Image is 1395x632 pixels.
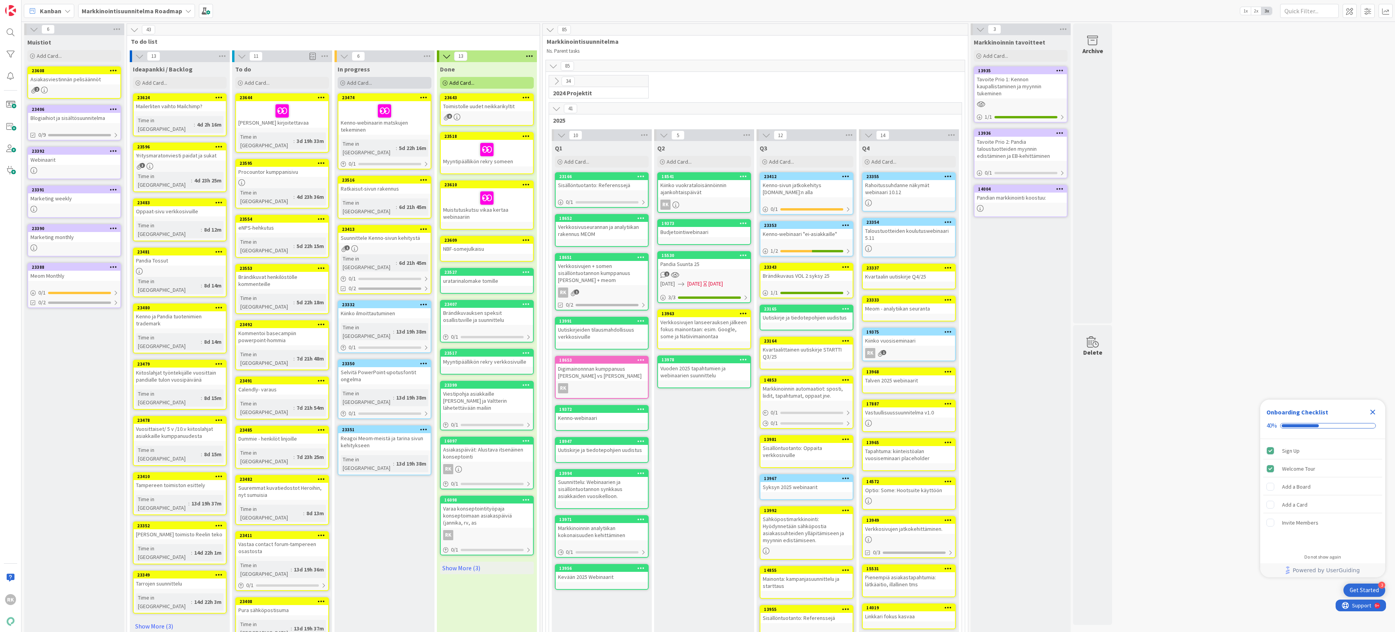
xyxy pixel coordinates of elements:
div: 18653Digimainonnnan kumppanuus [PERSON_NAME] vs [PERSON_NAME] [556,357,648,381]
div: 23354Taloustuotteiden koulutuswebinaari 5.11 [863,219,955,243]
div: 23554eNPS-hehkutus [236,216,328,233]
div: 23516 [338,177,431,184]
div: Footer [1260,563,1385,577]
div: 13967 [760,475,853,482]
div: 23644 [240,95,328,100]
div: 13991 [556,318,648,325]
div: 23390Marketing monthly [28,225,120,242]
div: 15531Pienempiä asiakastapahtumia: lätkäaitio, illallinen tms [863,565,955,589]
span: Add Card... [667,158,692,165]
div: 0/1 [760,418,853,428]
div: 23355 [863,173,955,180]
div: Add a Card [1282,500,1307,509]
span: 2x [1251,7,1261,15]
div: 13978 [658,356,750,363]
span: 1x [1240,7,1251,15]
div: 15531 [863,565,955,572]
div: 23351Reagoi Meom-meistä ja tarina sivun kehitykseen [338,426,431,450]
div: 23474Kenno-webinaarin matskujen tekeminen [338,94,431,135]
div: 14572Optio: Some: Hootsuite käyttöön [863,478,955,495]
span: : [293,137,295,145]
span: Markkinoinnin tavoitteet [974,38,1045,46]
span: 0/9 [38,131,46,139]
div: 23350 [338,360,431,367]
div: RK [658,200,750,210]
div: 16097Asiakaspäivät: Alustava itsenäinen konseptointi [441,437,533,462]
div: Checklist items [1260,439,1385,549]
div: 23391Marketing weekly [28,186,120,204]
div: 13955 [760,606,853,613]
div: 23352 [134,522,226,529]
div: 23355Rahoitussuhdanne näkymät webinaari 10.12 [863,173,955,197]
div: 23406 [28,106,120,113]
div: 23491 [236,377,328,384]
div: 14572 [863,478,955,485]
div: 14853Markkinoinnin automaatiot: sposti, liidit, tapahtumat, oppaat jne. [760,377,853,401]
span: 34 [562,77,575,86]
div: 23478 [134,417,226,424]
div: 13963 [658,310,750,317]
div: 13994 [556,470,648,477]
div: 23399Viestipohja asiakkaille [PERSON_NAME] ja Valtterin lähetettävään mailiin [441,382,533,413]
span: 85 [561,61,574,71]
div: 23166 [556,173,648,180]
span: Q2 [657,144,665,152]
div: 23349Tarrojen suunnittelu [134,571,226,589]
div: 13955Sisällöntuotanto: Referenssejä [760,606,853,623]
div: 23413 [338,226,431,233]
span: Powered by UserGuiding [1293,566,1360,575]
div: 23483Oppaat-sivu verkkosivuille [134,199,226,216]
span: 2024 Projektit [553,89,638,97]
div: 23412 [760,173,853,180]
img: avatar [5,616,16,627]
div: 17887 [863,400,955,407]
div: 17887Vastuullisuussuunnitelma v1.0 [863,400,955,418]
div: 13949 [863,517,955,524]
div: 23643Toimistolle uudet neikkarikyltit [441,94,533,111]
div: 5d 22h 16m [397,144,428,152]
div: 13935 [978,68,1067,73]
span: Add Card... [449,79,474,86]
div: 23608Asiakasviestinnän pelisäännöt [28,67,120,84]
div: 19372 [556,406,648,413]
div: 13965Tapahtuma: kiinteistöalan vuosiseminaari placeholder [863,439,955,463]
span: 1 / 1 [985,113,992,121]
div: 23352[PERSON_NAME] toimisto Reelin teko [134,522,226,539]
div: 23491Calendly- varaus [236,377,328,395]
div: 23332Kiinko ilmoittautuminen [338,301,431,318]
span: Q3 [760,144,767,152]
span: 2025 [553,116,952,124]
span: 6 [352,52,365,61]
span: To do [235,65,251,73]
div: 23166Sisällöntuotanto: Referenssejä [556,173,648,190]
div: 13978Vuoden 2025 tapahtumien ja webinaarien suunnittelu [658,356,750,380]
div: 18947Uutiskirje ja tiedotepohjien uudistus [556,438,648,455]
div: 13936Tavoite Prio 2: Pandia taloustuotteiden myynnin edistäminen ja EB-kehittäminen [975,130,1067,161]
div: 23337Kvartaalin uutiskirje Q4/25 [863,264,955,282]
span: : [396,144,397,152]
div: 23610Muistutuskutsu vikaa kertaa webinaariin [441,181,533,222]
div: Toimistolle uudet neikkarikyltit [441,101,533,111]
div: 23608 [32,68,120,73]
div: 13981 [760,436,853,443]
div: 23595Procountor kumppanisivu [236,160,328,177]
span: Add Card... [983,52,1008,59]
div: 0/1 [975,168,1067,178]
div: 13992Sähköpostimarkkinointi: Hyödynnetään sähköpostia asiakassuhteiden ylläpitämiseen ja myynnin ... [760,507,853,545]
span: Q4 [862,144,869,152]
div: 23388 [28,264,120,271]
div: 18651 [556,254,648,261]
div: Myyntipäällikön rekry someen [441,140,533,166]
div: 3/3 [658,293,750,302]
div: 13956 [556,565,648,572]
div: 23474 [338,94,431,101]
span: Ideapankki / Backlog [133,65,193,73]
span: Add Card... [769,158,794,165]
div: 23516Ratkaisut-sivun rakennus [338,177,431,194]
div: 23164 [760,337,853,345]
span: Kanban [40,6,61,16]
span: 3x [1261,7,1272,15]
div: 14855Mainonta: kampanjasuunnittelu ja starttaus [760,567,853,591]
div: 1/1 [760,288,853,298]
div: 23411Vastaa contact forum-tampereen osastosta [236,532,328,556]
